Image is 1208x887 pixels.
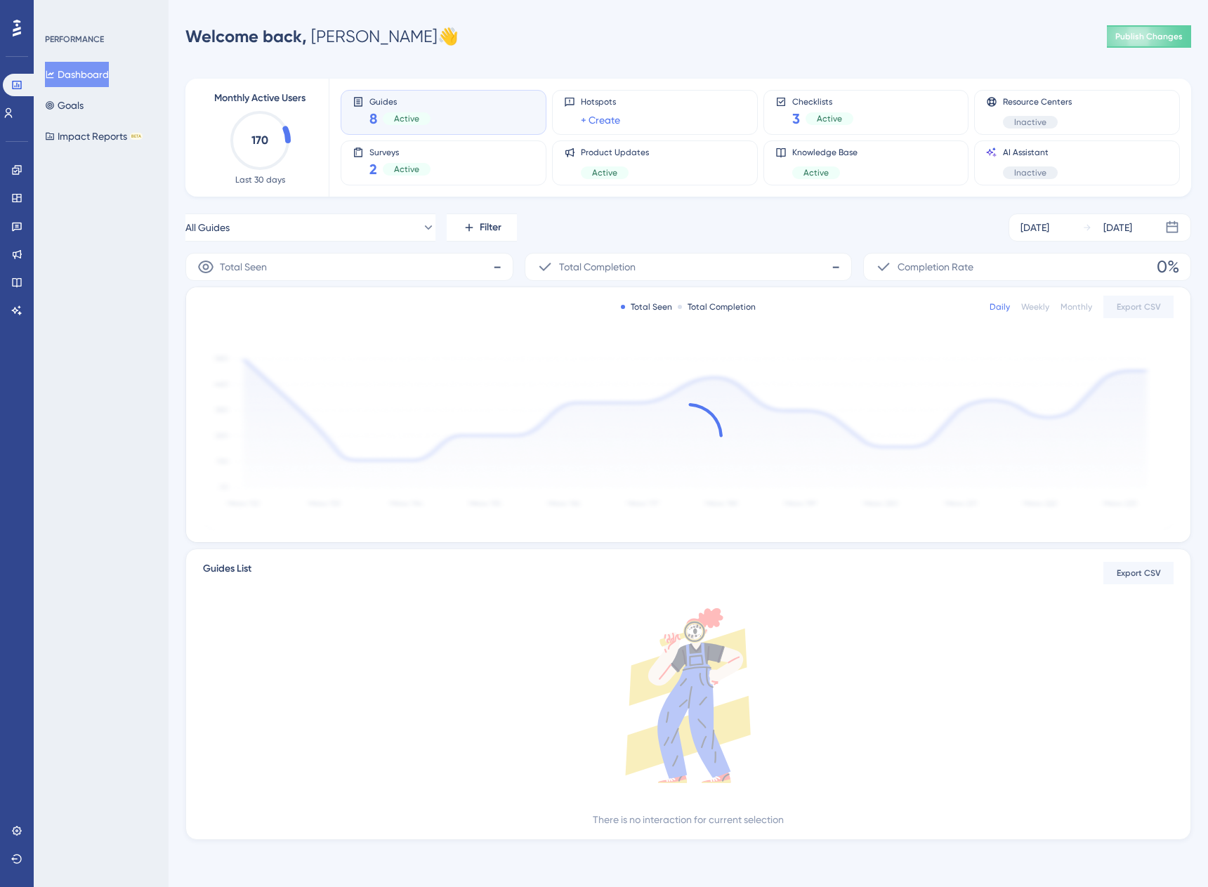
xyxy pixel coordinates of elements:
div: [DATE] [1020,219,1049,236]
span: Active [592,167,617,178]
span: Active [817,113,842,124]
button: Export CSV [1103,296,1174,318]
button: Impact ReportsBETA [45,124,143,149]
span: Monthly Active Users [214,90,306,107]
text: 170 [251,133,268,147]
span: Inactive [1014,117,1046,128]
span: Last 30 days [235,174,285,185]
div: Total Seen [621,301,672,313]
span: 2 [369,159,377,179]
div: There is no interaction for current selection [593,811,784,828]
div: Weekly [1021,301,1049,313]
span: Resource Centers [1003,96,1072,107]
span: Surveys [369,147,431,157]
button: Export CSV [1103,562,1174,584]
div: Total Completion [678,301,756,313]
span: Guides [369,96,431,106]
span: Total Seen [220,258,267,275]
span: Active [803,167,829,178]
span: Publish Changes [1115,31,1183,42]
button: Goals [45,93,84,118]
span: - [493,256,501,278]
div: Daily [990,301,1010,313]
span: - [832,256,840,278]
div: Monthly [1061,301,1092,313]
span: Active [394,164,419,175]
button: All Guides [185,213,435,242]
span: Checklists [792,96,853,106]
span: Inactive [1014,167,1046,178]
button: Dashboard [45,62,109,87]
span: AI Assistant [1003,147,1058,158]
span: All Guides [185,219,230,236]
span: Completion Rate [898,258,973,275]
button: Publish Changes [1107,25,1191,48]
span: Welcome back, [185,26,307,46]
div: [PERSON_NAME] 👋 [185,25,459,48]
span: Filter [480,219,501,236]
span: Export CSV [1117,567,1161,579]
span: Active [394,113,419,124]
span: 0% [1157,256,1179,278]
span: Total Completion [559,258,636,275]
div: BETA [130,133,143,140]
div: PERFORMANCE [45,34,104,45]
span: Knowledge Base [792,147,858,158]
span: Product Updates [581,147,649,158]
span: 8 [369,109,377,129]
a: + Create [581,112,620,129]
div: [DATE] [1103,219,1132,236]
span: Hotspots [581,96,620,107]
span: 3 [792,109,800,129]
span: Export CSV [1117,301,1161,313]
button: Filter [447,213,517,242]
span: Guides List [203,560,251,586]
